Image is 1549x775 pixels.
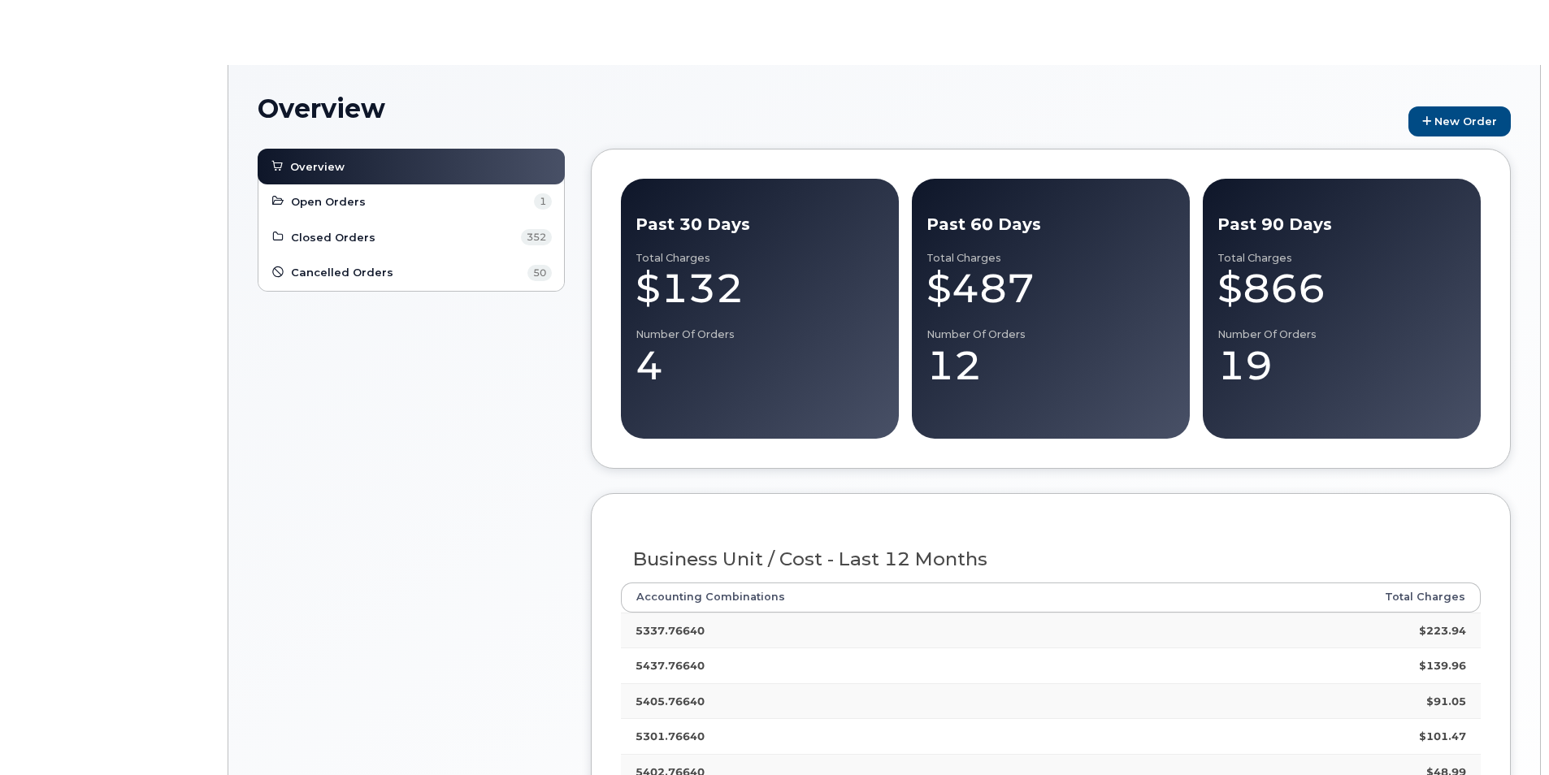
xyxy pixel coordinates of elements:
a: Closed Orders 352 [271,227,552,247]
h1: Overview [258,94,1400,123]
strong: 5337.76640 [636,624,705,637]
div: Number of Orders [636,328,884,341]
div: Number of Orders [926,328,1175,341]
strong: 5405.76640 [636,695,705,708]
span: Closed Orders [291,230,375,245]
a: Open Orders 1 [271,192,552,211]
strong: $101.47 [1419,730,1466,743]
th: Total Charges [1152,582,1481,612]
div: $487 [926,264,1175,313]
a: Overview [270,157,553,176]
span: 1 [534,193,552,210]
span: 352 [521,229,552,245]
span: Overview [290,159,345,175]
h3: Business Unit / Cost - Last 12 Months [633,549,1469,569]
div: Number of Orders [1217,328,1466,341]
strong: $223.94 [1419,624,1466,637]
span: Cancelled Orders [291,265,393,280]
div: 19 [1217,341,1466,390]
div: $132 [636,264,884,313]
a: New Order [1408,106,1511,136]
div: Total Charges [926,252,1175,265]
div: $866 [1217,264,1466,313]
div: Past 90 Days [1217,213,1466,236]
span: 50 [527,265,552,281]
div: Total Charges [636,252,884,265]
th: Accounting Combinations [621,582,1152,612]
div: 4 [636,341,884,390]
span: Open Orders [291,194,366,210]
strong: 5437.76640 [636,659,705,672]
div: Past 30 Days [636,213,884,236]
strong: $91.05 [1426,695,1466,708]
div: Total Charges [1217,252,1466,265]
div: Past 60 Days [926,213,1175,236]
strong: 5301.76640 [636,730,705,743]
a: Cancelled Orders 50 [271,263,552,283]
div: 12 [926,341,1175,390]
strong: $139.96 [1419,659,1466,672]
